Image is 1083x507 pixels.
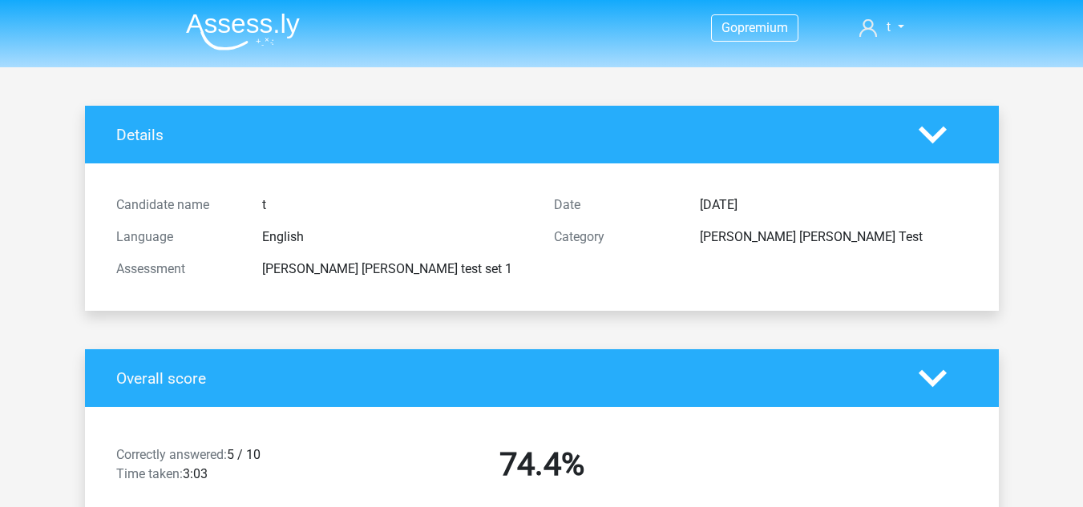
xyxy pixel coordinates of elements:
div: Language [104,227,250,247]
div: t [250,195,542,215]
div: Candidate name [104,195,250,215]
span: t [887,19,891,34]
div: Assessment [104,260,250,279]
div: English [250,227,542,247]
div: Date [542,195,688,215]
a: t [853,18,910,37]
h4: Overall score [116,369,895,388]
span: premium [737,20,788,35]
span: Go [721,20,737,35]
div: Category [542,227,688,247]
img: Assessly [186,13,300,50]
div: [PERSON_NAME] [PERSON_NAME] Test [688,227,980,247]
a: Gopremium [712,17,798,38]
span: Correctly answered: [116,447,227,462]
div: [DATE] [688,195,980,215]
h2: 74.4% [335,445,749,484]
span: Time taken: [116,466,183,481]
h4: Details [116,126,895,144]
div: [PERSON_NAME] [PERSON_NAME] test set 1 [250,260,542,279]
div: 5 / 10 3:03 [104,445,323,490]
